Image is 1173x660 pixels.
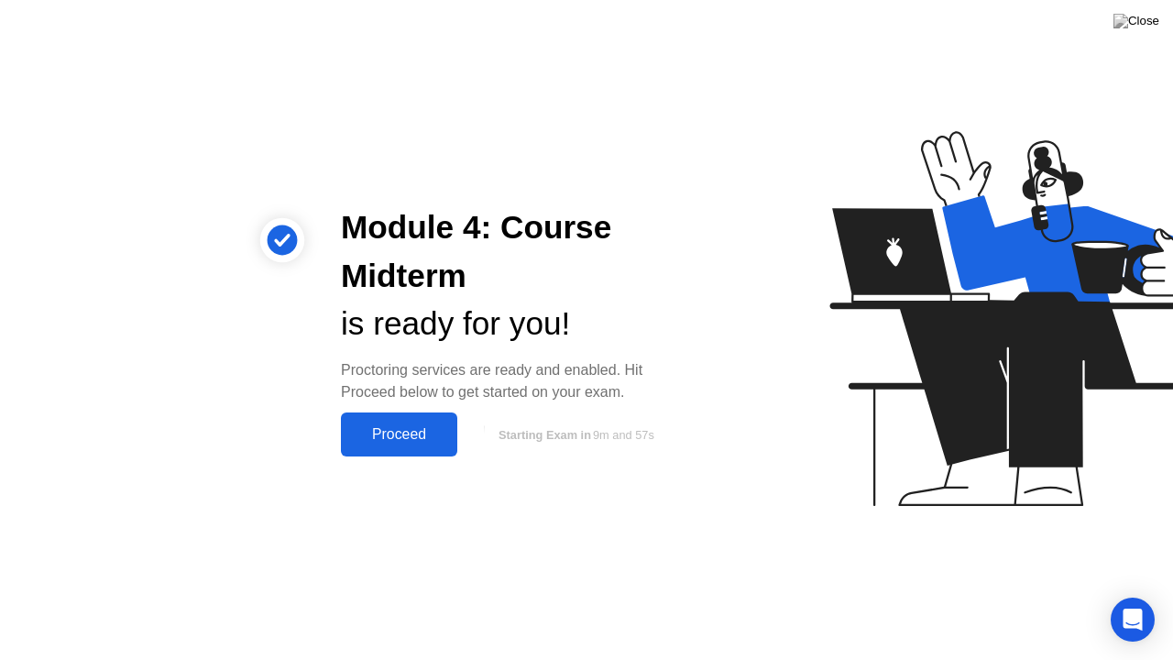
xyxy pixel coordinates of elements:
[346,426,452,443] div: Proceed
[341,359,682,403] div: Proctoring services are ready and enabled. Hit Proceed below to get started on your exam.
[341,300,682,348] div: is ready for you!
[341,203,682,301] div: Module 4: Course Midterm
[341,412,457,456] button: Proceed
[593,428,654,442] span: 9m and 57s
[1111,598,1155,642] div: Open Intercom Messenger
[466,417,682,452] button: Starting Exam in9m and 57s
[1113,14,1159,28] img: Close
